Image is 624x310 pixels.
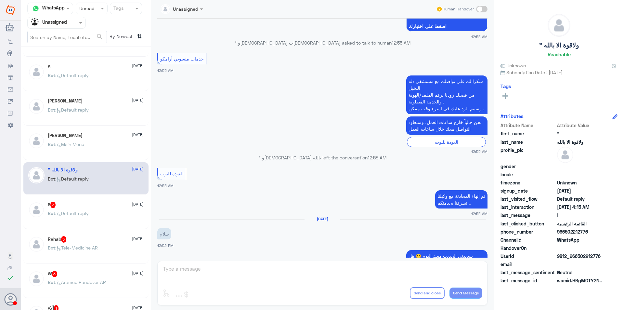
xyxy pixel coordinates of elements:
[28,133,45,149] img: defaultAdmin.png
[48,167,78,173] h5: " ولاقوة الا بالله
[500,171,556,178] span: locale
[500,130,556,137] span: first_name
[55,142,84,147] span: : Main Menu
[471,149,487,154] span: 12:55 AM
[28,202,45,218] img: defaultAdmin.png
[557,245,604,251] span: null
[557,228,604,235] span: 966502212776
[368,155,386,160] span: 12:55 AM
[557,277,604,284] span: wamid.HBgMOTY2NTAyMjEyNzc2FQIAEhgUM0FBQ0RFNEY3MUZBMzAxMTEzNEQA
[500,113,524,119] h6: Attributes
[392,40,410,46] span: 12:55 AM
[55,210,89,216] span: : Default reply
[132,236,144,242] span: [DATE]
[557,139,604,145] span: ولاقوة الا بالله
[160,56,204,61] span: خدمات منسوبي أرامكو
[500,253,556,260] span: UserId
[406,116,487,135] p: 18/3/2025, 12:55 AM
[500,212,556,219] span: last_message
[157,243,174,248] span: 12:52 PM
[407,137,486,147] div: العودة للبوت
[112,5,124,13] div: Tags
[55,245,98,250] span: : Tele-Medicine AR
[4,293,17,305] button: Avatar
[500,261,556,268] span: email
[48,73,55,78] span: Bot
[500,245,556,251] span: HandoverOn
[48,202,56,208] h5: S
[132,166,144,172] span: [DATE]
[500,163,556,170] span: gender
[500,62,526,69] span: Unknown
[48,176,55,182] span: Bot
[500,269,556,276] span: last_message_sentiment
[557,122,604,129] span: Attribute Value
[500,69,617,76] span: Subscription Date : [DATE]
[500,236,556,243] span: ChannelId
[500,122,556,129] span: Attribute Name
[28,98,45,115] img: defaultAdmin.png
[449,288,482,299] button: Send Message
[6,5,15,15] img: Widebot Logo
[96,32,104,42] button: search
[52,271,58,277] span: 3
[500,220,556,227] span: last_clicked_button
[28,64,45,80] img: defaultAdmin.png
[28,167,45,183] img: defaultAdmin.png
[28,271,45,287] img: defaultAdmin.png
[557,269,604,276] span: 0
[48,271,58,277] h5: W
[96,33,104,41] span: search
[500,83,511,89] h6: Tags
[48,142,55,147] span: Bot
[406,250,487,268] p: 29/3/2025, 12:52 PM
[48,133,83,138] h5: Abdul Hakeem
[500,277,556,284] span: last_message_id
[157,68,174,73] span: 12:55 AM
[55,107,89,113] span: : Default reply
[557,220,604,227] span: القائمة الرئيسية
[28,31,107,43] input: Search by Name, Local etc…
[132,132,144,138] span: [DATE]
[406,75,487,114] p: 18/3/2025, 12:55 AM
[6,274,14,282] i: check
[48,245,55,250] span: Bot
[500,147,556,162] span: profile_pic
[548,51,571,57] h6: Reachable
[132,63,144,69] span: [DATE]
[48,210,55,216] span: Bot
[55,73,89,78] span: : Default reply
[48,279,55,285] span: Bot
[132,97,144,103] span: [DATE]
[557,236,604,243] span: 2
[557,147,573,163] img: defaultAdmin.png
[28,236,45,252] img: defaultAdmin.png
[55,279,106,285] span: : Aramco Handover AR
[305,217,340,221] h6: [DATE]
[157,39,487,46] p: " و[DEMOGRAPHIC_DATA] ب[DEMOGRAPHIC_DATA] asked to talk to human
[132,270,144,276] span: [DATE]
[500,139,556,145] span: last_name
[50,202,56,208] span: 2
[137,31,142,42] i: ⇅
[31,18,41,28] img: Unassigned.svg
[409,24,485,29] span: اضغط على اختيارك
[61,236,67,243] span: 5
[157,228,171,239] p: 29/3/2025, 12:52 PM
[548,14,570,36] img: defaultAdmin.png
[410,287,445,299] button: Send and close
[157,154,487,161] p: " و[DEMOGRAPHIC_DATA] بالله left the conversation
[500,179,556,186] span: timezone
[157,183,174,188] span: 12:55 AM
[557,171,604,178] span: null
[48,64,50,69] h5: A
[539,42,579,49] h5: " ولاقوة الا بالله
[557,195,604,202] span: Default reply
[557,204,604,210] span: 2025-08-22T01:15:59.682Z
[557,179,604,186] span: Unknown
[471,211,487,216] span: 12:55 AM
[160,171,184,176] span: العودة للبوت
[48,236,67,243] h5: Rehab
[31,4,41,13] img: whatsapp.png
[557,261,604,268] span: null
